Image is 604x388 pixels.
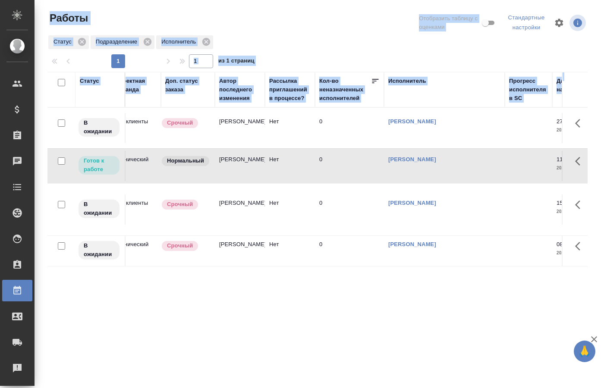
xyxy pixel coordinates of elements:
p: В ожидании [84,200,114,217]
div: Проектная команда [115,77,157,94]
p: 2025 [557,164,591,172]
button: Здесь прячутся важные кнопки [570,113,591,134]
div: Дата начала [557,77,582,94]
td: Технический [111,151,161,181]
span: из 1 страниц [218,56,255,68]
div: Статус [48,35,89,49]
button: 🙏 [574,341,595,362]
p: Срочный [167,119,193,127]
span: Отобразить таблицу с оценками [419,14,480,31]
p: 2025 [557,249,591,257]
td: Нет [265,194,315,225]
a: [PERSON_NAME] [388,200,436,206]
p: 15.08, [557,200,573,206]
a: [PERSON_NAME] [388,156,436,163]
td: [PERSON_NAME] [215,113,265,143]
div: split button [504,11,549,34]
td: 0 [315,194,384,225]
a: [PERSON_NAME] [388,118,436,125]
span: Настроить таблицу [549,13,569,33]
td: Нет [265,151,315,181]
button: Здесь прячутся важные кнопки [570,151,591,172]
p: 27.08, [557,118,573,125]
p: Нормальный [167,156,204,165]
p: Статус [53,38,75,46]
div: Доп. статус заказа [165,77,211,94]
td: 0 [315,236,384,266]
a: [PERSON_NAME] [388,241,436,247]
p: 2025 [557,126,591,135]
td: VIP клиенты [111,113,161,143]
p: Исполнитель [161,38,199,46]
div: Исполнитель назначен, приступать к работе пока рано [78,117,120,138]
div: Кол-во неназначенных исполнителей [319,77,371,103]
button: Здесь прячутся важные кнопки [570,236,591,257]
p: Срочный [167,241,193,250]
p: Готов к работе [84,156,114,174]
div: Прогресс исполнителя в SC [509,77,548,103]
td: VIP клиенты [111,194,161,225]
div: Рассылка приглашений в процессе? [269,77,311,103]
p: В ожидании [84,119,114,136]
div: Исполнитель [388,77,426,85]
button: Здесь прячутся важные кнопки [570,194,591,215]
td: Нет [265,236,315,266]
div: Автор последнего изменения [219,77,261,103]
span: Посмотреть информацию [569,15,588,31]
span: 🙏 [577,342,592,360]
td: 0 [315,151,384,181]
p: Срочный [167,200,193,209]
td: [PERSON_NAME] [215,236,265,266]
span: Работы [47,11,88,25]
p: 08.09, [557,241,573,247]
td: [PERSON_NAME] [215,194,265,225]
td: 0 [315,113,384,143]
p: 11.08, [557,156,573,163]
p: 2025 [557,207,591,216]
div: Статус [80,77,99,85]
p: Подразделение [96,38,140,46]
div: Подразделение [91,35,154,49]
td: Технический [111,236,161,266]
div: Исполнитель [156,35,213,49]
td: Нет [265,113,315,143]
td: [PERSON_NAME] [215,151,265,181]
p: В ожидании [84,241,114,259]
